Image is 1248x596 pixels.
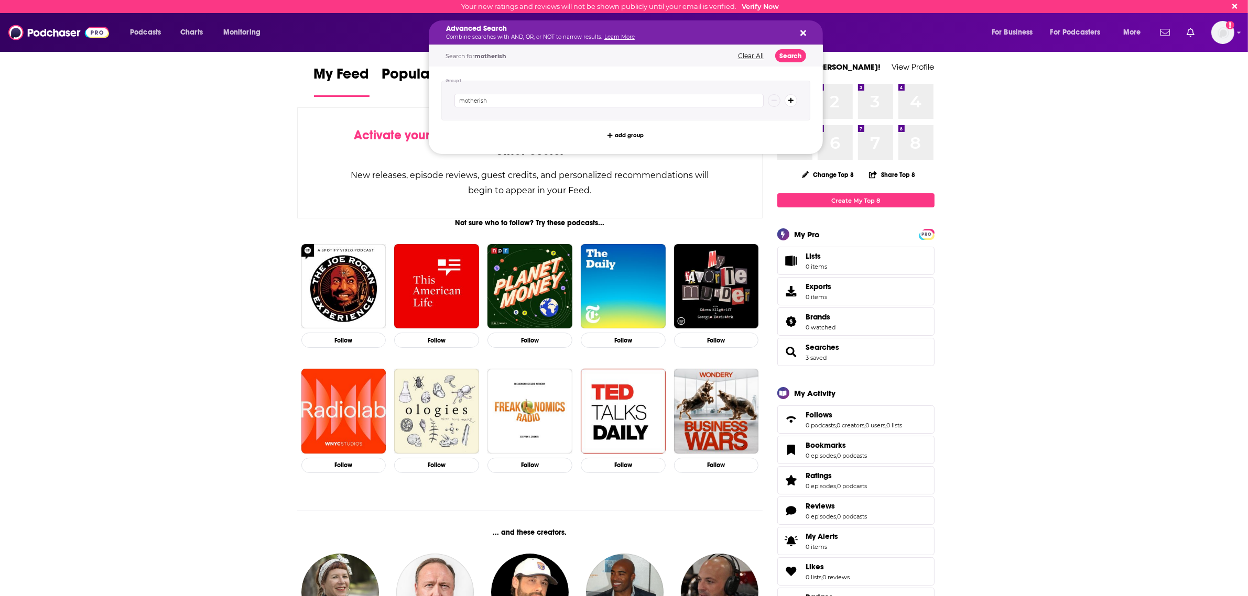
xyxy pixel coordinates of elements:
img: My Favorite Murder with Karen Kilgariff and Georgia Hardstark [674,244,759,329]
button: Follow [581,458,666,473]
img: Business Wars [674,369,759,454]
button: Change Top 8 [796,168,861,181]
a: Searches [781,345,802,359]
input: Type a keyword or phrase... [454,94,764,107]
button: open menu [1116,24,1154,41]
span: Searches [777,338,935,366]
span: Lists [781,253,802,268]
h4: Group 1 [446,79,462,83]
a: Welcome [PERSON_NAME]! [777,62,881,72]
svg: Email not verified [1226,21,1234,29]
a: 0 podcasts [838,513,867,520]
a: Follows [806,410,903,420]
a: The Daily [581,244,666,329]
span: Lists [806,251,828,261]
span: Follows [806,410,833,420]
a: 0 episodes [806,513,837,520]
img: This American Life [394,244,479,329]
div: New releases, episode reviews, guest credits, and personalized recommendations will begin to appe... [350,168,710,198]
a: My Alerts [777,527,935,555]
a: Reviews [806,501,867,511]
span: Exports [806,282,832,291]
a: Verify Now [742,3,779,10]
a: Bookmarks [781,443,802,457]
span: , [836,422,837,429]
a: Likes [806,562,850,571]
button: Follow [581,333,666,348]
a: PRO [920,230,933,238]
a: 0 users [866,422,886,429]
a: 0 episodes [806,452,837,459]
span: Popular Feed [382,65,471,89]
a: View Profile [892,62,935,72]
span: Follows [777,405,935,434]
span: Podcasts [130,25,161,40]
button: Follow [301,458,386,473]
span: Bookmarks [777,436,935,464]
a: Exports [777,277,935,305]
span: 0 items [806,293,832,301]
button: open menu [984,24,1046,41]
span: Brands [806,312,831,322]
a: Create My Top 8 [777,193,935,207]
button: Show profile menu [1211,21,1234,44]
p: Combine searches with AND, OR, or NOT to narrow results. [446,35,789,40]
span: Ratings [777,466,935,494]
a: Bookmarks [806,440,867,450]
a: Learn More [604,34,635,40]
span: Activate your Feed [354,127,461,143]
span: , [837,513,838,520]
span: Reviews [806,501,835,511]
button: Follow [674,333,759,348]
span: For Business [992,25,1033,40]
div: by following Podcasts, Creators, Lists, and other Users! [350,128,710,158]
a: Charts [173,24,209,41]
span: Search for [446,52,506,60]
a: Ratings [806,471,867,480]
span: Brands [777,307,935,336]
a: 0 podcasts [838,452,867,459]
span: Searches [806,343,840,352]
img: The Joe Rogan Experience [301,244,386,329]
span: Ratings [806,471,832,480]
span: More [1123,25,1141,40]
span: For Podcasters [1050,25,1101,40]
a: 0 creators [837,422,865,429]
a: 0 lists [887,422,903,429]
span: motherish [474,52,506,60]
span: 0 items [806,263,828,270]
img: User Profile [1211,21,1234,44]
div: Search podcasts, credits, & more... [439,20,833,45]
a: 0 episodes [806,482,837,490]
span: , [822,573,823,581]
img: Freakonomics Radio [487,369,572,454]
div: My Pro [795,229,820,239]
button: Follow [394,458,479,473]
span: add group [615,133,644,138]
a: TED Talks Daily [581,369,666,454]
span: , [837,452,838,459]
span: Exports [781,284,802,299]
a: Reviews [781,503,802,518]
div: Not sure who to follow? Try these podcasts... [297,218,763,227]
a: My Feed [314,65,370,97]
span: My Alerts [806,532,839,541]
a: Show notifications dropdown [1156,24,1174,41]
button: add group [604,129,647,141]
span: , [886,422,887,429]
span: , [837,482,838,490]
span: Monitoring [223,25,261,40]
a: Brands [806,312,836,322]
span: Bookmarks [806,440,847,450]
button: open menu [216,24,274,41]
span: , [865,422,866,429]
span: My Alerts [781,534,802,548]
a: Ologies with Alie Ward [394,369,479,454]
div: ... and these creators. [297,528,763,537]
button: Follow [674,458,759,473]
span: Likes [777,557,935,586]
h5: Advanced Search [446,25,789,32]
